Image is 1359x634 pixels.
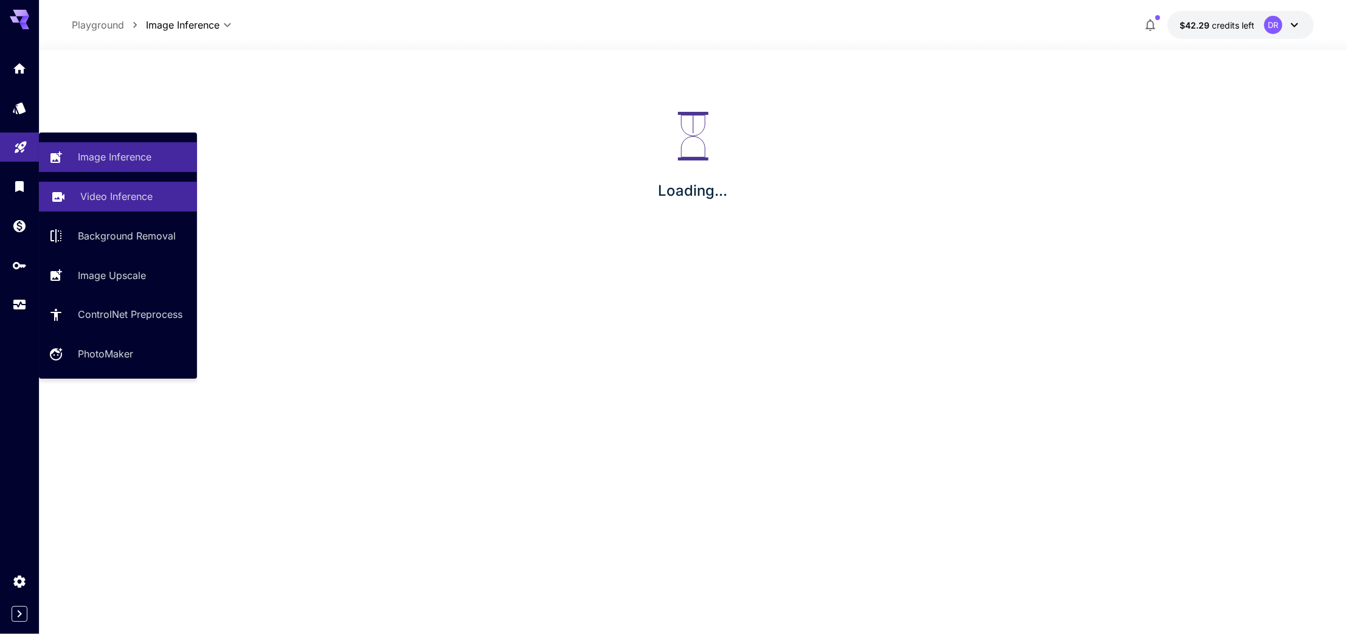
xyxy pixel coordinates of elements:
div: Home [12,61,27,76]
p: Playground [72,18,124,32]
a: Background Removal [39,221,197,251]
div: Wallet [12,218,27,233]
div: Models [12,100,27,115]
span: Image Inference [146,18,220,32]
div: DR [1264,16,1282,34]
p: Image Inference [78,150,151,164]
a: Image Inference [39,142,197,172]
button: Expand sidebar [12,606,27,622]
button: $42.29229 [1167,11,1314,39]
div: Playground [13,136,28,151]
a: Image Upscale [39,260,197,290]
a: Video Inference [39,182,197,212]
p: PhotoMaker [78,346,133,361]
nav: breadcrumb [72,18,146,32]
span: credits left [1212,20,1254,30]
div: Usage [12,297,27,312]
p: Image Upscale [78,268,146,283]
p: Background Removal [78,229,176,243]
p: ControlNet Preprocess [78,307,182,322]
a: PhotoMaker [39,339,197,369]
div: Settings [12,574,27,589]
p: Loading... [659,180,728,202]
p: Video Inference [80,189,153,204]
a: ControlNet Preprocess [39,300,197,329]
div: Library [12,179,27,194]
div: $42.29229 [1180,19,1254,32]
div: API Keys [12,258,27,273]
span: $42.29 [1180,20,1212,30]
